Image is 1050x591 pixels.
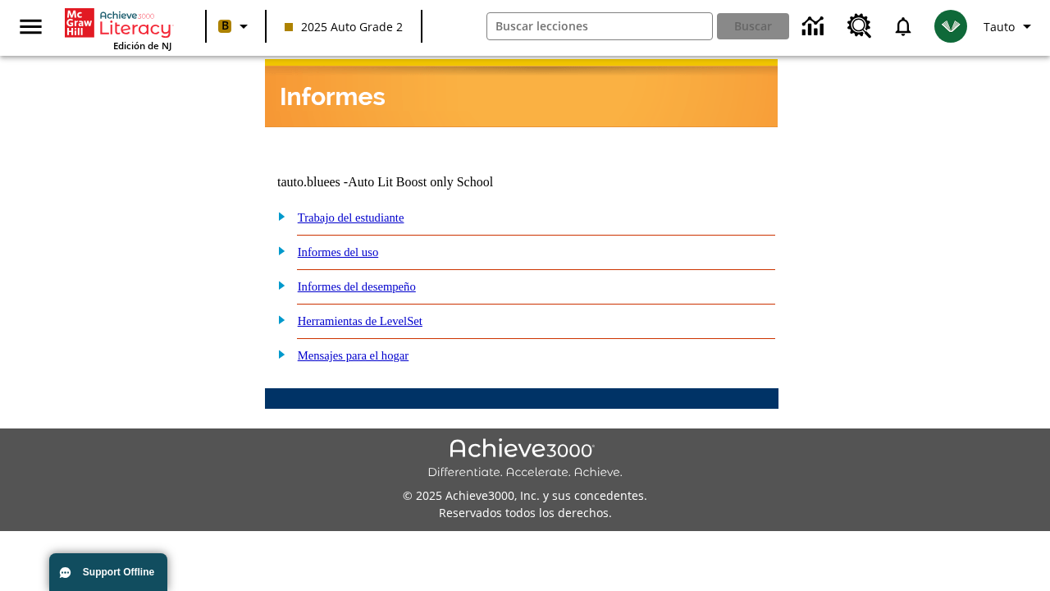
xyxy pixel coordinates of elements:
a: Trabajo del estudiante [298,211,404,224]
a: Informes del uso [298,245,379,259]
button: Boost El color de la clase es anaranjado claro. Cambiar el color de la clase. [212,11,260,41]
span: Tauto [984,18,1015,35]
button: Support Offline [49,553,167,591]
img: plus.gif [269,277,286,292]
span: Support Offline [83,566,154,578]
span: B [221,16,229,36]
button: Escoja un nuevo avatar [924,5,977,48]
a: Herramientas de LevelSet [298,314,422,328]
a: Centro de recursos, Se abrirá en una pestaña nueva. [838,4,882,48]
button: Perfil/Configuración [977,11,1043,41]
input: Buscar campo [487,13,713,39]
nobr: Auto Lit Boost only School [348,175,493,189]
img: plus.gif [269,346,286,361]
img: plus.gif [269,243,286,258]
span: Edición de NJ [113,39,171,52]
a: Informes del desempeño [298,280,416,293]
a: Notificaciones [882,5,924,48]
img: avatar image [934,10,967,43]
img: Achieve3000 Differentiate Accelerate Achieve [427,438,623,480]
a: Centro de información [792,4,838,49]
a: Mensajes para el hogar [298,349,409,362]
td: tauto.bluees - [277,175,579,190]
img: plus.gif [269,208,286,223]
img: plus.gif [269,312,286,327]
button: Abrir el menú lateral [7,2,55,51]
div: Portada [65,5,171,52]
span: 2025 Auto Grade 2 [285,18,403,35]
img: header [265,59,778,127]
